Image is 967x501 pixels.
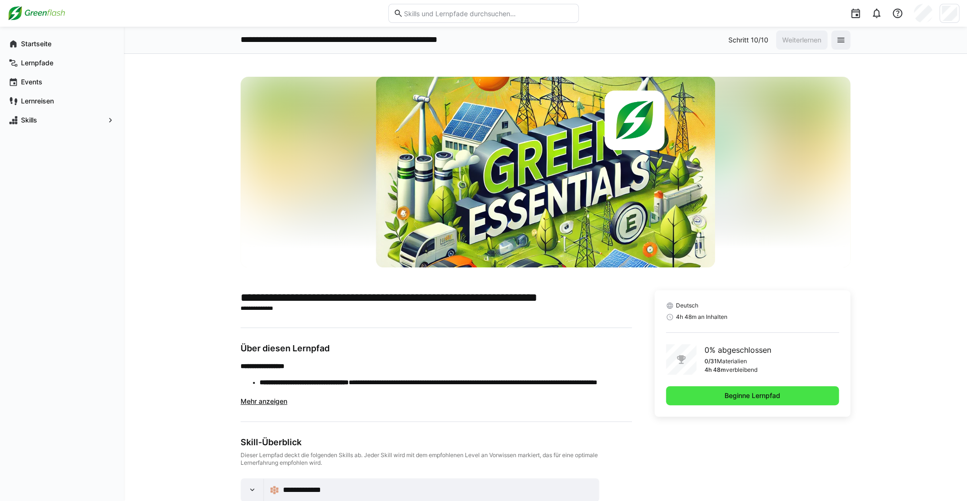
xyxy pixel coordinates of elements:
[704,366,725,374] p: 4h 48m
[675,302,698,309] span: Deutsch
[666,386,839,405] button: Beginne Lernpfad
[725,366,757,374] p: verbleibend
[704,344,771,356] p: 0% abgeschlossen
[781,35,823,45] span: Weiterlernen
[704,358,716,365] p: 0/31
[241,451,632,467] div: Dieser Lernpfad deckt die folgenden Skills ab. Jeder Skill wird mit dem empfohlenen Level an Vorw...
[716,358,746,365] p: Materialien
[776,31,827,50] button: Weiterlernen
[675,313,727,321] span: 4h 48m an Inhalten
[241,343,632,354] h3: Über diesen Lernpfad
[728,35,768,45] p: Schritt 10/10
[241,437,632,448] div: Skill-Überblick
[241,397,287,405] span: Mehr anzeigen
[403,9,574,18] input: Skills und Lernpfade durchsuchen…
[723,391,782,400] span: Beginne Lernpfad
